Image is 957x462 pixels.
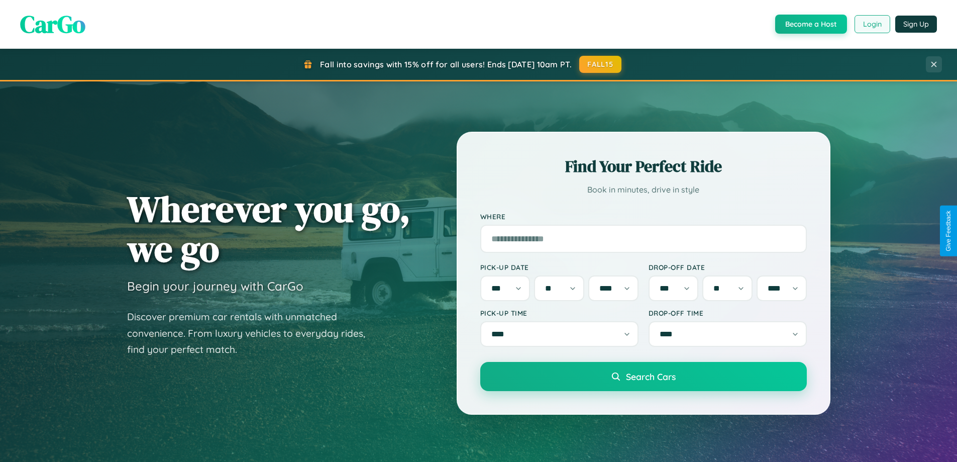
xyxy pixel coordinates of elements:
p: Book in minutes, drive in style [480,182,807,197]
h2: Find Your Perfect Ride [480,155,807,177]
label: Drop-off Date [649,263,807,271]
button: Search Cars [480,362,807,391]
button: Become a Host [775,15,847,34]
button: FALL15 [579,56,621,73]
span: Fall into savings with 15% off for all users! Ends [DATE] 10am PT. [320,59,572,69]
h3: Begin your journey with CarGo [127,279,303,294]
span: Search Cars [626,371,676,382]
span: CarGo [20,8,85,41]
button: Sign Up [895,16,937,33]
p: Discover premium car rentals with unmatched convenience. From luxury vehicles to everyday rides, ... [127,309,378,358]
label: Where [480,212,807,221]
label: Drop-off Time [649,309,807,317]
h1: Wherever you go, we go [127,189,410,268]
label: Pick-up Time [480,309,639,317]
label: Pick-up Date [480,263,639,271]
button: Login [855,15,890,33]
div: Give Feedback [945,211,952,251]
